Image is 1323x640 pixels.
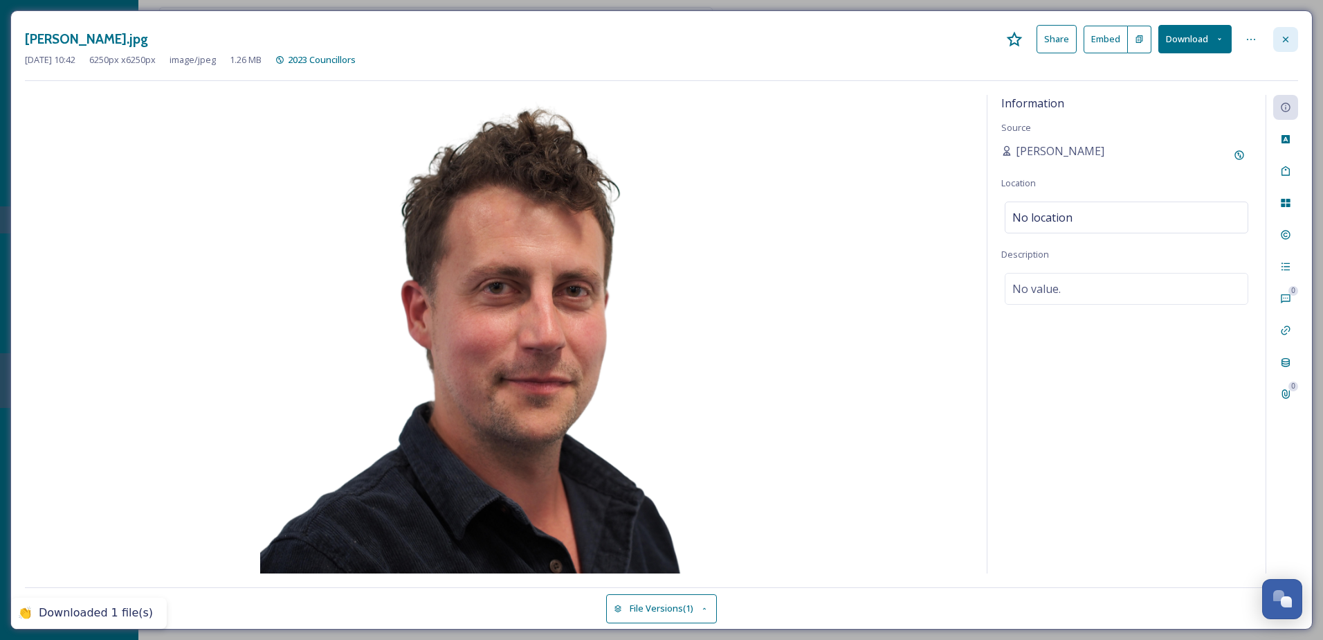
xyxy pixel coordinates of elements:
div: Downloaded 1 file(s) [39,606,153,621]
span: 6250 px x 6250 px [89,53,156,66]
button: Download [1158,25,1232,53]
span: [PERSON_NAME] [1016,143,1104,159]
button: Embed [1084,26,1128,53]
span: image/jpeg [170,53,216,66]
button: Share [1037,25,1077,53]
div: 👏 [18,606,32,621]
span: Description [1001,248,1049,260]
span: 2023 Councillors [288,53,356,66]
button: File Versions(1) [606,594,717,623]
div: 0 [1288,286,1298,296]
span: Location [1001,177,1036,189]
span: No value. [1012,281,1061,297]
span: 1.26 MB [230,53,262,66]
span: Source [1001,121,1031,134]
h3: [PERSON_NAME].jpg [25,29,148,49]
span: Information [1001,96,1064,111]
span: [DATE] 10:42 [25,53,75,66]
img: Tim%20Wilson.jpg [25,96,973,574]
div: 0 [1288,382,1298,391]
span: No location [1012,209,1073,226]
button: Open Chat [1262,579,1302,619]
